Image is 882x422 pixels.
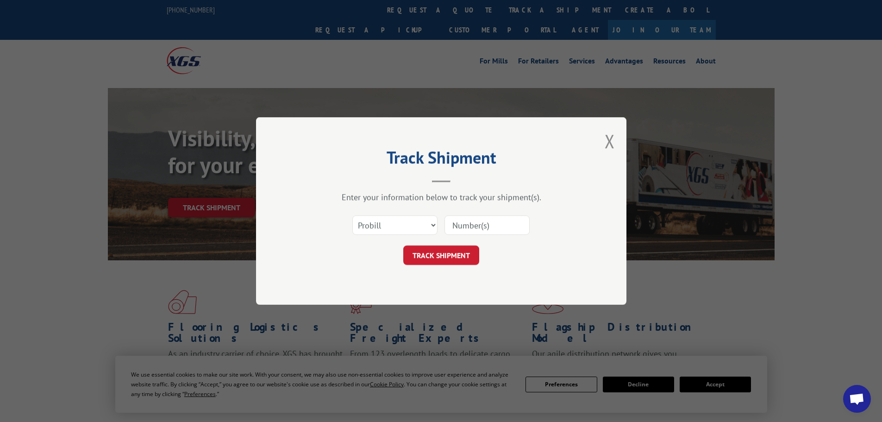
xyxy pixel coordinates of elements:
h2: Track Shipment [302,151,580,169]
div: Enter your information below to track your shipment(s). [302,192,580,202]
button: TRACK SHIPMENT [403,246,479,265]
div: Open chat [843,385,871,413]
button: Close modal [605,129,615,153]
input: Number(s) [444,215,530,235]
